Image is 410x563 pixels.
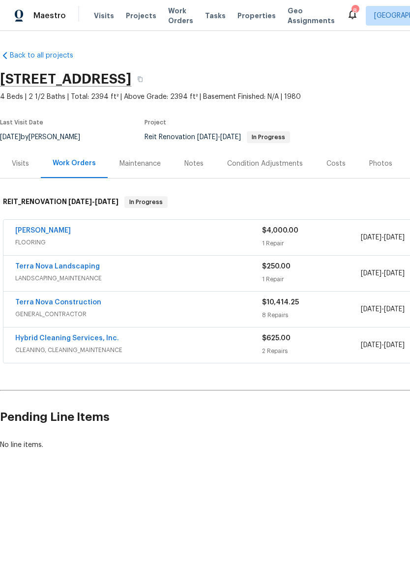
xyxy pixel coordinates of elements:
[262,238,361,248] div: 1 Repair
[369,159,392,169] div: Photos
[126,11,156,21] span: Projects
[3,196,118,208] h6: REIT_RENOVATION
[361,340,405,350] span: -
[12,159,29,169] div: Visits
[288,6,335,26] span: Geo Assignments
[237,11,276,21] span: Properties
[205,12,226,19] span: Tasks
[262,263,291,270] span: $250.00
[15,263,100,270] a: Terra Nova Landscaping
[184,159,204,169] div: Notes
[326,159,346,169] div: Costs
[15,227,71,234] a: [PERSON_NAME]
[384,234,405,241] span: [DATE]
[361,233,405,242] span: -
[145,134,290,141] span: Reit Renovation
[168,6,193,26] span: Work Orders
[227,159,303,169] div: Condition Adjustments
[68,198,92,205] span: [DATE]
[384,306,405,313] span: [DATE]
[15,237,262,247] span: FLOORING
[248,134,289,140] span: In Progress
[262,346,361,356] div: 2 Repairs
[197,134,218,141] span: [DATE]
[361,270,381,277] span: [DATE]
[94,11,114,21] span: Visits
[15,273,262,283] span: LANDSCAPING_MAINTENANCE
[384,342,405,349] span: [DATE]
[384,270,405,277] span: [DATE]
[33,11,66,21] span: Maestro
[262,310,361,320] div: 8 Repairs
[262,335,291,342] span: $625.00
[95,198,118,205] span: [DATE]
[361,268,405,278] span: -
[68,198,118,205] span: -
[131,70,149,88] button: Copy Address
[361,234,381,241] span: [DATE]
[220,134,241,141] span: [DATE]
[15,345,262,355] span: CLEANING, CLEANING_MAINTENANCE
[351,6,358,16] div: 8
[125,197,167,207] span: In Progress
[361,304,405,314] span: -
[119,159,161,169] div: Maintenance
[197,134,241,141] span: -
[262,227,298,234] span: $4,000.00
[53,158,96,168] div: Work Orders
[145,119,166,125] span: Project
[15,299,101,306] a: Terra Nova Construction
[361,306,381,313] span: [DATE]
[262,274,361,284] div: 1 Repair
[262,299,299,306] span: $10,414.25
[361,342,381,349] span: [DATE]
[15,309,262,319] span: GENERAL_CONTRACTOR
[15,335,119,342] a: Hybrid Cleaning Services, Inc.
